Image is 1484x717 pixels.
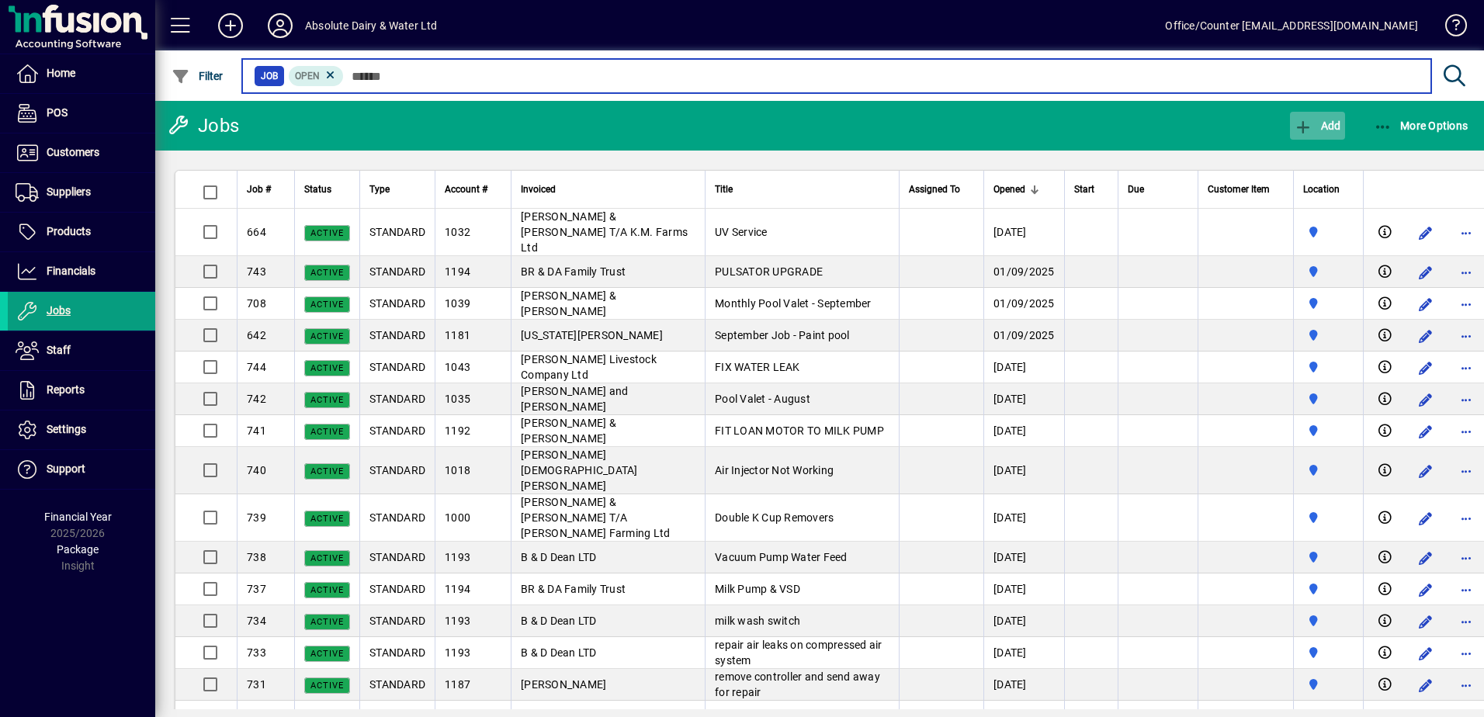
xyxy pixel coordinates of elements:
span: 738 [247,551,266,563]
button: Edit [1413,324,1438,348]
span: Active [310,228,344,238]
span: STANDARD [369,615,425,627]
span: Matata Road [1303,644,1354,661]
span: Location [1303,181,1340,198]
a: Products [8,213,155,251]
span: Active [310,268,344,278]
span: 1035 [445,393,470,405]
span: Matata Road [1303,580,1354,597]
div: Assigned To [909,181,974,198]
span: STANDARD [369,393,425,405]
button: Filter [168,62,227,90]
button: More options [1454,546,1479,570]
div: Start [1074,181,1108,198]
td: [DATE] [983,383,1064,415]
a: Financials [8,252,155,291]
span: 743 [247,265,266,278]
span: Package [57,543,99,556]
span: 731 [247,678,266,691]
div: Customer Item [1208,181,1284,198]
span: STANDARD [369,329,425,341]
span: Active [310,681,344,691]
span: Support [47,462,85,475]
span: STANDARD [369,551,425,563]
span: [PERSON_NAME] [521,678,606,691]
td: [DATE] [983,209,1064,256]
span: [PERSON_NAME] & [PERSON_NAME] [521,289,616,317]
td: [DATE] [983,637,1064,669]
button: More options [1454,355,1479,380]
a: POS [8,94,155,133]
button: More options [1454,673,1479,698]
span: remove controller and send away for repair [715,670,880,698]
button: More options [1454,459,1479,483]
button: Profile [255,12,305,40]
span: B & D Dean LTD [521,551,597,563]
span: FIT LOAN MOTOR TO MILK PUMP [715,424,884,437]
div: Jobs [167,113,239,138]
span: 642 [247,329,266,341]
button: Edit [1413,577,1438,602]
button: Edit [1413,419,1438,444]
span: Active [310,427,344,437]
div: Job # [247,181,285,198]
span: Home [47,67,75,79]
span: Customer Item [1208,181,1270,198]
button: Edit [1413,292,1438,317]
span: POS [47,106,68,119]
button: More options [1454,506,1479,531]
span: Matata Road [1303,462,1354,479]
span: 742 [247,393,266,405]
button: Edit [1413,355,1438,380]
td: 01/09/2025 [983,320,1064,352]
span: [PERSON_NAME] & [PERSON_NAME] [521,417,616,445]
span: Matata Road [1303,509,1354,526]
span: Account # [445,181,487,198]
span: Matata Road [1303,223,1354,241]
span: Opened [993,181,1025,198]
span: 1018 [445,464,470,476]
span: 1043 [445,361,470,373]
span: [PERSON_NAME] and [PERSON_NAME] [521,385,628,413]
span: Staff [47,344,71,356]
span: STANDARD [369,511,425,524]
button: Edit [1413,220,1438,245]
button: Edit [1413,546,1438,570]
span: Products [47,225,91,237]
span: BR & DA Family Trust [521,583,626,595]
div: Opened [993,181,1055,198]
td: [DATE] [983,573,1064,605]
button: Edit [1413,506,1438,531]
span: 664 [247,226,266,238]
span: STANDARD [369,646,425,659]
span: Active [310,363,344,373]
span: 737 [247,583,266,595]
span: 1193 [445,615,470,627]
span: [PERSON_NAME] & [PERSON_NAME] T/A [PERSON_NAME] Farming Ltd [521,496,670,539]
a: Knowledge Base [1434,3,1465,54]
span: Active [310,649,344,659]
div: Invoiced [521,181,695,198]
span: Matata Road [1303,327,1354,344]
span: Active [310,331,344,341]
span: 733 [247,646,266,659]
span: 1039 [445,297,470,310]
span: 1187 [445,678,470,691]
span: Active [310,395,344,405]
span: STANDARD [369,361,425,373]
span: Matata Road [1303,358,1354,376]
span: Customers [47,146,99,158]
span: September Job - Paint pool [715,329,850,341]
span: Invoiced [521,181,556,198]
span: [US_STATE][PERSON_NAME] [521,329,663,341]
button: Edit [1413,260,1438,285]
span: Status [304,181,331,198]
button: Edit [1413,387,1438,412]
span: 1193 [445,646,470,659]
td: [DATE] [983,605,1064,637]
span: Active [310,617,344,627]
a: Suppliers [8,173,155,212]
span: STANDARD [369,265,425,278]
span: Matata Road [1303,549,1354,566]
span: B & D Dean LTD [521,646,597,659]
